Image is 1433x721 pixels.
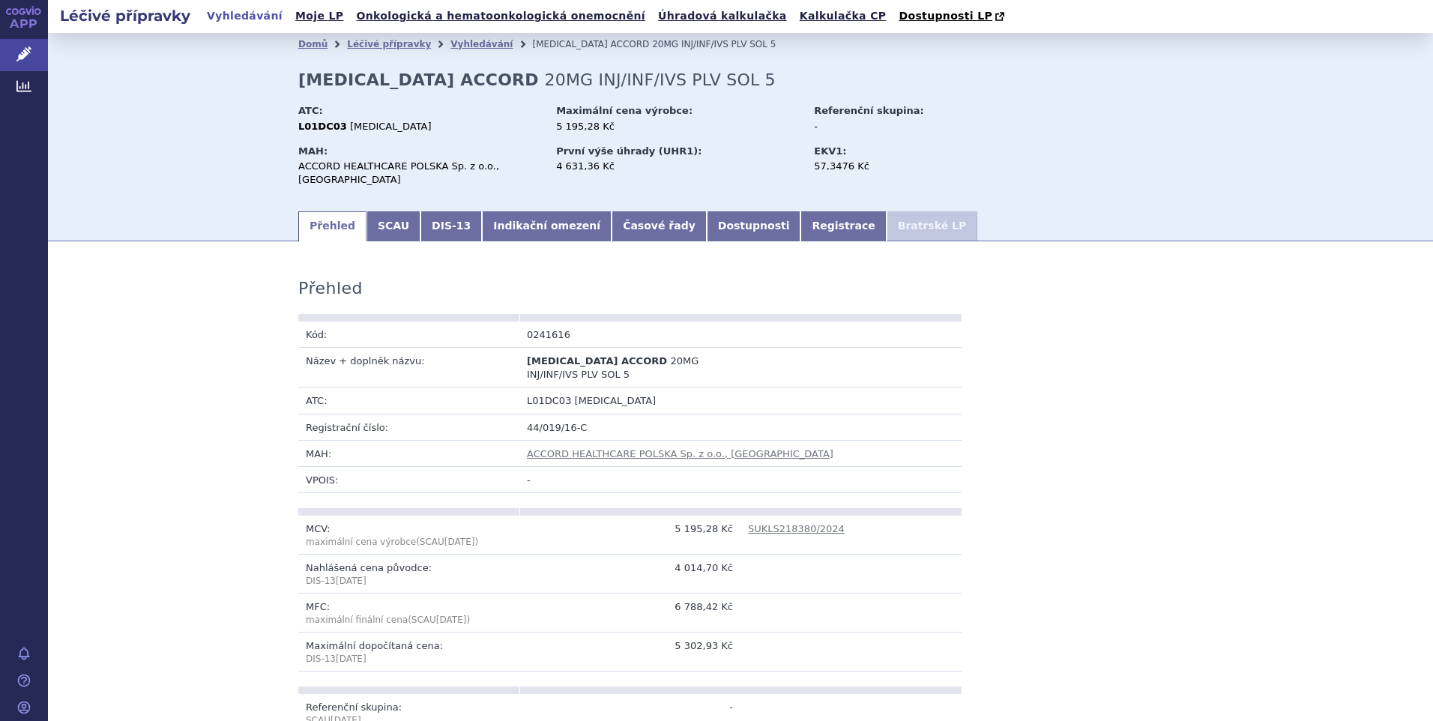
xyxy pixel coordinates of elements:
[519,322,740,348] td: 0241616
[420,211,482,241] a: DIS-13
[298,160,542,187] div: ACCORD HEALTHCARE POLSKA Sp. z o.o., [GEOGRAPHIC_DATA]
[298,516,519,555] td: MCV:
[436,615,467,625] span: [DATE]
[556,145,702,157] strong: První výše úhrady (UHR1):
[408,615,470,625] span: (SCAU )
[306,614,512,627] p: maximální finální cena
[899,10,992,22] span: Dostupnosti LP
[298,322,519,348] td: Kód:
[336,576,366,586] span: [DATE]
[654,6,791,26] a: Úhradová kalkulačka
[519,555,740,594] td: 4 014,70 Kč
[444,537,475,547] span: [DATE]
[545,70,776,89] span: 20MG INJ/INF/IVS PLV SOL 5
[336,654,366,664] span: [DATE]
[556,160,800,173] div: 4 631,36 Kč
[306,575,512,588] p: DIS-13
[350,121,432,132] span: [MEDICAL_DATA]
[298,594,519,633] td: MFC:
[298,414,519,440] td: Registrační číslo:
[814,145,846,157] strong: EKV1:
[298,211,366,241] a: Přehled
[450,39,513,49] a: Vyhledávání
[527,355,667,366] span: [MEDICAL_DATA] ACCORD
[48,5,202,26] h2: Léčivé přípravky
[291,6,348,26] a: Moje LP
[306,537,478,547] span: (SCAU )
[814,105,923,116] strong: Referenční skupina:
[306,653,512,666] p: DIS-13
[352,6,650,26] a: Onkologická a hematoonkologická onemocnění
[298,121,347,132] strong: L01DC03
[556,120,800,133] div: 5 195,28 Kč
[814,160,983,173] div: 57,3476 Kč
[298,70,539,89] strong: [MEDICAL_DATA] ACCORD
[519,633,740,672] td: 5 302,93 Kč
[519,594,740,633] td: 6 788,42 Kč
[894,6,1012,27] a: Dostupnosti LP
[652,39,776,49] span: 20MG INJ/INF/IVS PLV SOL 5
[298,145,328,157] strong: MAH:
[800,211,886,241] a: Registrace
[298,555,519,594] td: Nahlášená cena původce:
[298,105,323,116] strong: ATC:
[298,387,519,414] td: ATC:
[612,211,707,241] a: Časové řady
[748,523,845,534] a: SUKLS218380/2024
[298,348,519,387] td: Název + doplněk názvu:
[366,211,420,241] a: SCAU
[482,211,612,241] a: Indikační omezení
[298,467,519,493] td: VPOIS:
[527,448,833,459] a: ACCORD HEALTHCARE POLSKA Sp. z o.o., [GEOGRAPHIC_DATA]
[575,395,657,406] span: [MEDICAL_DATA]
[707,211,801,241] a: Dostupnosti
[532,39,649,49] span: [MEDICAL_DATA] ACCORD
[298,440,519,466] td: MAH:
[298,633,519,672] td: Maximální dopočítaná cena:
[795,6,891,26] a: Kalkulačka CP
[556,105,693,116] strong: Maximální cena výrobce:
[519,467,962,493] td: -
[814,120,983,133] div: -
[202,6,287,26] a: Vyhledávání
[519,414,962,440] td: 44/019/16-C
[519,516,740,555] td: 5 195,28 Kč
[527,395,571,406] span: L01DC03
[347,39,431,49] a: Léčivé přípravky
[306,537,416,547] span: maximální cena výrobce
[298,39,328,49] a: Domů
[298,279,363,298] h3: Přehled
